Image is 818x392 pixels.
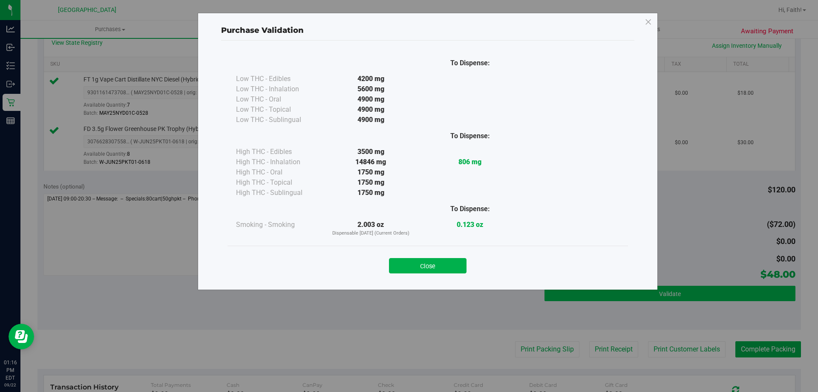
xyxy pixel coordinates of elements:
[321,220,421,237] div: 2.003 oz
[421,204,520,214] div: To Dispense:
[321,230,421,237] p: Dispensable [DATE] (Current Orders)
[321,177,421,188] div: 1750 mg
[236,220,321,230] div: Smoking - Smoking
[321,157,421,167] div: 14846 mg
[236,74,321,84] div: Low THC - Edibles
[221,26,304,35] span: Purchase Validation
[236,105,321,115] div: Low THC - Topical
[321,115,421,125] div: 4900 mg
[236,177,321,188] div: High THC - Topical
[236,94,321,105] div: Low THC - Oral
[421,131,520,141] div: To Dispense:
[236,188,321,198] div: High THC - Sublingual
[236,84,321,94] div: Low THC - Inhalation
[321,94,421,105] div: 4900 mg
[236,147,321,157] div: High THC - Edibles
[458,158,481,166] strong: 806 mg
[321,84,421,94] div: 5600 mg
[236,157,321,167] div: High THC - Inhalation
[9,324,34,349] iframe: Resource center
[236,167,321,177] div: High THC - Oral
[457,221,483,229] strong: 0.123 oz
[321,167,421,177] div: 1750 mg
[321,105,421,115] div: 4900 mg
[389,258,467,273] button: Close
[321,74,421,84] div: 4200 mg
[236,115,321,125] div: Low THC - Sublingual
[421,58,520,68] div: To Dispense:
[321,188,421,198] div: 1750 mg
[321,147,421,157] div: 3500 mg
